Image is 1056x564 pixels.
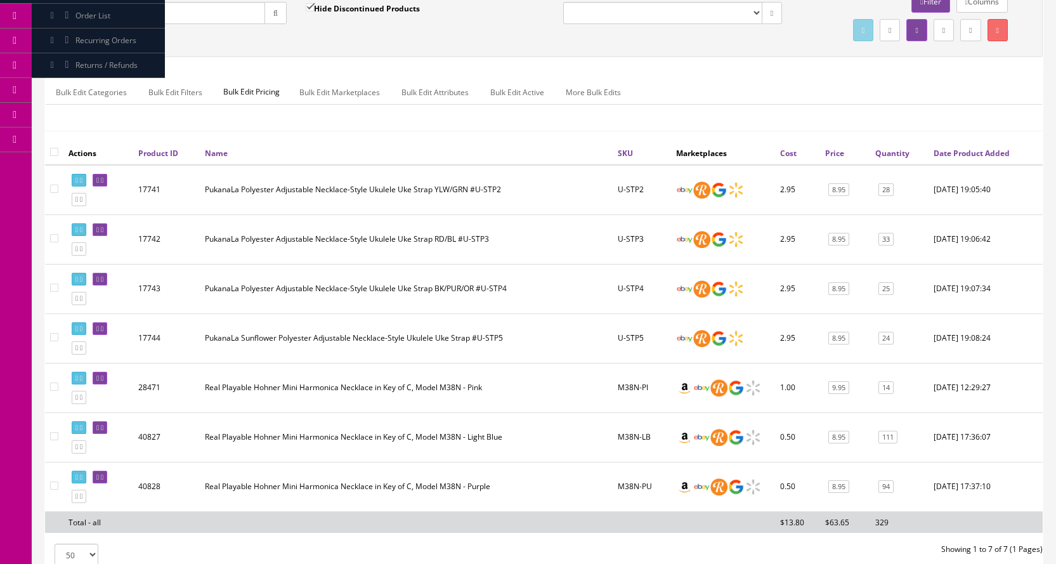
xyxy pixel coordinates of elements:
[710,231,727,248] img: google_shopping
[693,478,710,495] img: ebay
[200,363,613,412] td: Real Playable Hohner Mini Harmonica Necklace in Key of C, Model M38N - Pink
[727,330,745,347] img: walmart
[929,264,1043,313] td: 2018-11-01 19:07:34
[693,379,710,397] img: ebay
[613,363,671,412] td: M38N-PI
[556,80,631,105] a: More Bulk Edits
[133,412,200,462] td: 40827
[828,332,849,345] a: 8.95
[133,462,200,511] td: 40828
[200,313,613,363] td: PukanaLa Sunflower Polyester Adjustable Necklace-Style Ukulele Uke Strap #U-STP5
[934,148,1010,159] a: Date Product Added
[825,148,844,159] a: Price
[828,233,849,246] a: 8.95
[710,478,727,495] img: reverb
[745,478,762,495] img: walmart
[676,181,693,199] img: ebay
[775,165,820,215] td: 2.95
[46,80,137,105] a: Bulk Edit Categories
[133,214,200,264] td: 17742
[775,462,820,511] td: 0.50
[878,431,897,444] a: 111
[205,148,228,159] a: Name
[775,214,820,264] td: 2.95
[780,148,797,159] a: Cost
[878,480,894,494] a: 94
[870,511,929,533] td: 329
[878,233,894,246] a: 33
[200,214,613,264] td: PukanaLa Polyester Adjustable Necklace-Style Ukulele Uke Strap RD/BL #U-STP3
[775,264,820,313] td: 2.95
[775,363,820,412] td: 1.00
[710,280,727,298] img: google_shopping
[75,60,138,70] span: Returns / Refunds
[613,264,671,313] td: U-STP4
[214,80,289,104] span: Bulk Edit Pricing
[676,280,693,298] img: ebay
[32,4,165,29] a: Order List
[828,381,849,395] a: 9.95
[133,313,200,363] td: 17744
[929,363,1043,412] td: 2021-10-21 12:29:27
[676,478,693,495] img: amazon
[878,282,894,296] a: 25
[828,431,849,444] a: 8.95
[138,148,178,159] a: Product ID
[929,462,1043,511] td: 2025-01-09 17:37:10
[676,429,693,446] img: amazon
[676,379,693,397] img: amazon
[775,313,820,363] td: 2.95
[676,231,693,248] img: ebay
[693,181,710,199] img: reverb
[138,80,212,105] a: Bulk Edit Filters
[929,313,1043,363] td: 2018-11-01 19:08:24
[878,381,894,395] a: 14
[710,181,727,199] img: google_shopping
[133,363,200,412] td: 28471
[75,10,110,21] span: Order List
[693,429,710,446] img: ebay
[133,264,200,313] td: 17743
[727,231,745,248] img: walmart
[63,141,133,164] th: Actions
[613,462,671,511] td: M38N-PU
[828,480,849,494] a: 8.95
[544,544,1053,555] div: Showing 1 to 7 of 7 (1 Pages)
[391,80,479,105] a: Bulk Edit Attributes
[727,280,745,298] img: walmart
[727,429,745,446] img: google_shopping
[613,165,671,215] td: U-STP2
[133,165,200,215] td: 17741
[613,313,671,363] td: U-STP5
[929,165,1043,215] td: 2018-11-01 19:05:40
[878,183,894,197] a: 28
[306,2,420,15] label: Hide Discontinued Products
[875,148,909,159] a: Quantity
[200,412,613,462] td: Real Playable Hohner Mini Harmonica Necklace in Key of C, Model M38N - Light Blue
[693,280,710,298] img: reverb
[727,181,745,199] img: walmart
[200,264,613,313] td: PukanaLa Polyester Adjustable Necklace-Style Ukulele Uke Strap BK/PUR/OR #U-STP4
[775,511,820,533] td: $13.80
[618,148,633,159] a: SKU
[727,379,745,397] img: google_shopping
[676,330,693,347] img: ebay
[929,412,1043,462] td: 2025-01-09 17:36:07
[613,412,671,462] td: M38N-LB
[710,379,727,397] img: reverb
[710,429,727,446] img: reverb
[67,2,265,24] input: Search
[480,80,554,105] a: Bulk Edit Active
[828,183,849,197] a: 8.95
[32,29,165,53] a: Recurring Orders
[745,379,762,397] img: walmart
[693,330,710,347] img: reverb
[745,429,762,446] img: walmart
[306,3,314,11] input: Hide Discontinued Products
[63,511,133,533] td: Total - all
[671,141,775,164] th: Marketplaces
[613,214,671,264] td: U-STP3
[75,35,136,46] span: Recurring Orders
[32,53,165,78] a: Returns / Refunds
[289,80,390,105] a: Bulk Edit Marketplaces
